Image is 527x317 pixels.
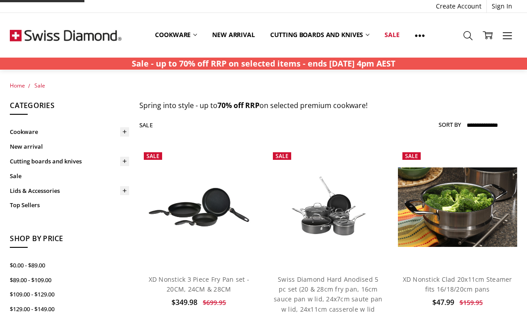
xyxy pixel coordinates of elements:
a: Sale [34,82,45,89]
a: Lids & Accessories [10,184,129,198]
a: Top Sellers [10,198,129,213]
a: XD Nonstick 3 Piece Fry Pan set - 20CM, 24CM & 28CM [139,148,259,267]
a: $0.00 - $89.00 [10,258,129,273]
span: Sale [276,152,289,160]
a: XD Nonstick Clad 20x11cm Steamer fits 16/18/20cm pans [403,275,512,293]
h1: Sale [139,121,153,129]
h5: Categories [10,100,129,115]
span: Spring into style - up to on selected premium cookware! [139,100,368,110]
a: Swiss Diamond Hard Anodised 5 pc set (20 & 28cm fry pan, 16cm sauce pan w lid, 24x7cm saute pan w... [268,148,388,267]
a: Swiss Diamond Hard Anodised 5 pc set (20 & 28cm fry pan, 16cm sauce pan w lid, 24x7cm saute pan w... [274,275,382,313]
a: Cookware [10,125,129,140]
a: Cookware [147,25,205,45]
a: Cutting boards and knives [263,25,377,45]
label: Sort By [439,117,461,132]
span: $159.95 [460,298,483,307]
a: Show All [407,25,432,45]
a: $109.00 - $129.00 [10,287,129,302]
span: Sale [146,152,159,160]
a: Cutting boards and knives [10,154,129,169]
a: New arrival [10,139,129,154]
a: XD Nonstick 3 Piece Fry Pan set - 20CM, 24CM & 28CM [149,275,249,293]
span: $47.99 [432,297,454,307]
img: Free Shipping On Every Order [10,13,121,58]
img: XD Nonstick 3 Piece Fry Pan set - 20CM, 24CM & 28CM [139,177,259,237]
a: $89.00 - $109.00 [10,273,129,288]
a: New arrival [205,25,262,45]
h5: Shop By Price [10,233,129,248]
a: XD Nonstick Clad 20x11cm Steamer fits 16/18/20cm pans [398,148,517,267]
span: $349.98 [171,297,197,307]
span: Sale [405,152,418,160]
img: XD Nonstick Clad 20x11cm Steamer fits 16/18/20cm pans [398,167,517,247]
img: Swiss Diamond Hard Anodised 5 pc set (20 & 28cm fry pan, 16cm sauce pan w lid, 24x7cm saute pan w... [268,167,388,247]
strong: Sale - up to 70% off RRP on selected items - ends [DATE] 4pm AEST [132,58,395,69]
a: Sale [377,25,407,45]
a: Home [10,82,25,89]
strong: 70% off RRP [217,100,259,110]
span: $699.95 [203,298,226,307]
a: $129.00 - $149.00 [10,302,129,317]
a: Sale [10,169,129,184]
